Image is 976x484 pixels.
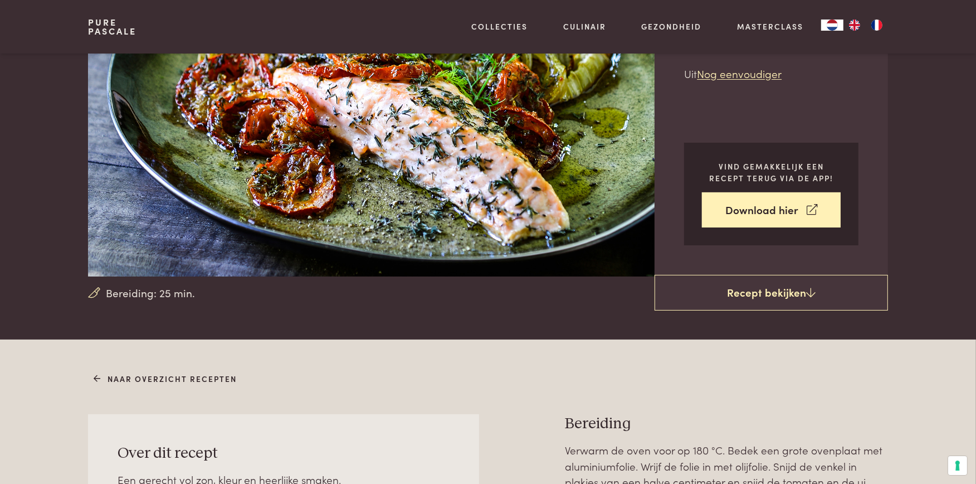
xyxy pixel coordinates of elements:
a: Collecties [471,21,528,32]
a: PurePascale [88,18,136,36]
a: Download hier [702,192,841,228]
h3: Bereiding [565,414,888,434]
a: Naar overzicht recepten [94,373,237,385]
a: Recept bekijken [655,275,888,311]
a: EN [843,20,866,31]
h3: Over dit recept [118,444,450,463]
span: Bereiding: 25 min. [106,285,196,301]
p: Uit [684,66,858,82]
a: Nog eenvoudiger [697,66,782,81]
a: FR [866,20,888,31]
ul: Language list [843,20,888,31]
a: Gezondheid [642,21,702,32]
a: Masterclass [737,21,803,32]
button: Uw voorkeuren voor toestemming voor trackingtechnologieën [948,456,967,475]
a: Culinair [563,21,606,32]
div: Language [821,20,843,31]
p: Vind gemakkelijk een recept terug via de app! [702,161,841,183]
aside: Language selected: Nederlands [821,20,888,31]
a: NL [821,20,843,31]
